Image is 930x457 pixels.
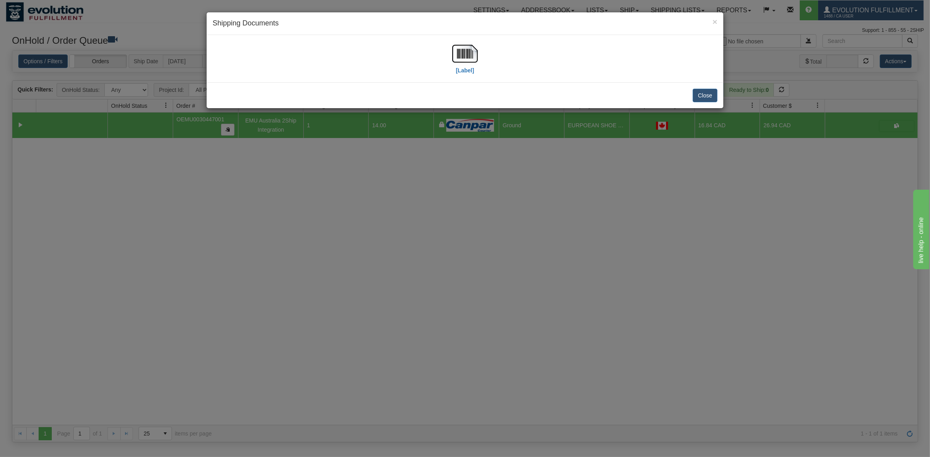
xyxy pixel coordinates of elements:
span: × [713,17,717,26]
img: barcode.jpg [452,41,478,66]
iframe: chat widget [912,188,929,269]
label: [Label] [456,66,474,74]
button: Close [713,18,717,26]
h4: Shipping Documents [213,18,717,29]
div: live help - online [6,5,74,14]
button: Close [693,89,717,102]
a: [Label] [452,50,478,73]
